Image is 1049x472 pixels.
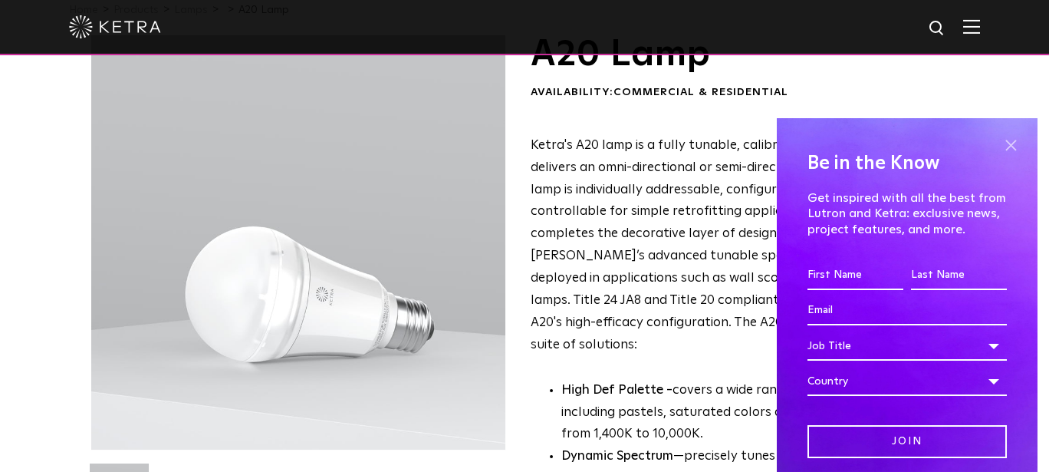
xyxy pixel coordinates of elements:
[911,261,1007,290] input: Last Name
[807,425,1007,458] input: Join
[807,296,1007,325] input: Email
[807,190,1007,237] p: Get inspired with all the best from Lutron and Ketra: exclusive news, project features, and more.
[69,15,161,38] img: ketra-logo-2019-white
[531,139,952,352] span: Ketra's A20 lamp is a fully tunable, calibrated light source that delivers an omni-directional or...
[561,384,672,397] strong: High Def Palette -
[561,450,673,463] strong: Dynamic Spectrum
[928,19,947,38] img: search icon
[807,261,903,290] input: First Name
[613,87,788,97] span: Commercial & Residential
[531,85,953,101] div: Availability:
[807,367,1007,396] div: Country
[561,380,953,447] p: covers a wide range of 16.7 million colors, including pastels, saturated colors and high CRI whit...
[807,332,1007,361] div: Job Title
[807,149,1007,178] h4: Be in the Know
[963,19,980,34] img: Hamburger%20Nav.svg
